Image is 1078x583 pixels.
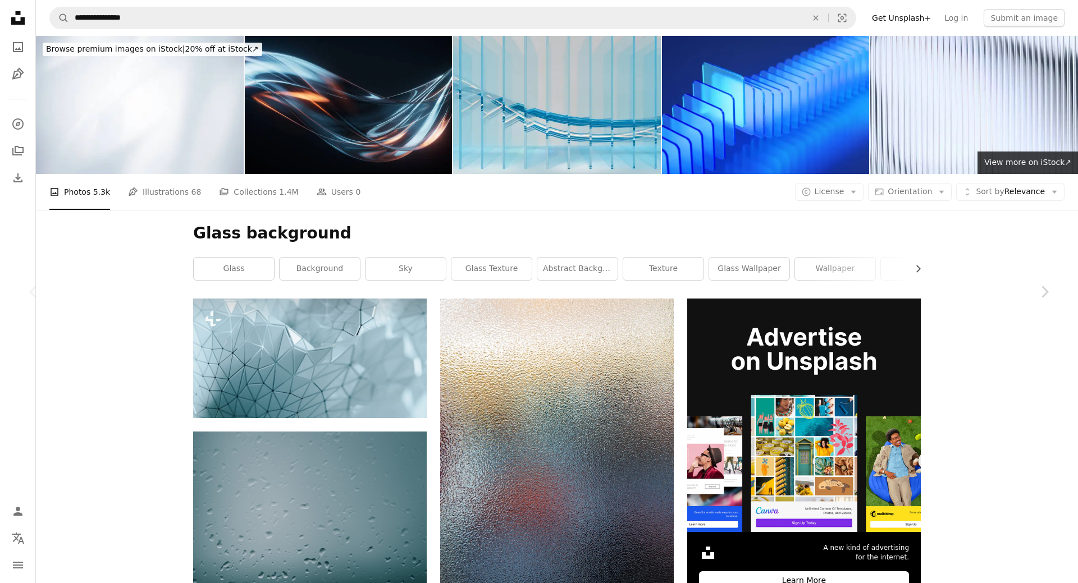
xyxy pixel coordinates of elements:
a: black leather textile on white surface [440,469,674,479]
button: Language [7,527,29,549]
img: Dark transparent glass curves background, 3d rendering. [245,36,453,174]
a: Collections [7,140,29,162]
img: Abstract View of Blue Translucent Acrylic Sheets in Dynamic Arrangement [662,36,870,174]
a: Browse premium images on iStock|20% off at iStock↗ [36,36,269,63]
a: 3d [881,258,961,280]
span: 68 [191,186,202,198]
a: Log in [938,9,975,27]
a: wallpaper [795,258,875,280]
img: Abstract soft background. The concept of clean, beautiful, soft, shiny, simple, blurred design, v... [36,36,244,174]
form: Find visuals sitewide [49,7,856,29]
button: Search Unsplash [50,7,69,29]
h1: Glass background [193,223,921,244]
a: Photos [7,36,29,58]
a: Download History [7,167,29,189]
a: sky [366,258,446,280]
button: Orientation [868,183,952,201]
span: Sort by [976,187,1004,196]
a: a close up of a white object with a blurry background [193,353,427,363]
span: Orientation [888,187,932,196]
button: Visual search [829,7,856,29]
a: Get Unsplash+ [865,9,938,27]
span: Relevance [976,186,1045,198]
a: abstract background [537,258,618,280]
a: Illustrations 68 [128,174,201,210]
a: Next [1011,238,1078,346]
span: License [815,187,844,196]
div: 20% off at iStock ↗ [43,43,262,56]
a: texture [623,258,704,280]
span: View more on iStock ↗ [984,158,1071,167]
a: Collections 1.4M [219,174,298,210]
span: Browse premium images on iStock | [46,44,185,53]
span: 0 [355,186,360,198]
button: Clear [803,7,828,29]
a: glass texture [451,258,532,280]
button: Submit an image [984,9,1065,27]
img: file-1631306537910-2580a29a3cfcimage [699,544,717,562]
a: glass [194,258,274,280]
a: Log in / Sign up [7,500,29,522]
a: Illustrations [7,63,29,85]
a: glass wallpaper [709,258,789,280]
span: 1.4M [279,186,298,198]
a: Users 0 [317,174,361,210]
img: file-1636576776643-80d394b7be57image [687,299,921,532]
a: background [280,258,360,280]
img: Data background [453,36,661,174]
button: Sort byRelevance [956,183,1065,201]
button: License [795,183,864,201]
button: Menu [7,554,29,576]
img: a close up of a white object with a blurry background [193,299,427,417]
a: Explore [7,113,29,135]
a: View more on iStock↗ [977,152,1078,174]
button: scroll list to the right [908,258,921,280]
span: A new kind of advertising for the internet. [823,543,909,562]
img: Abstract 3D Render [870,36,1078,174]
